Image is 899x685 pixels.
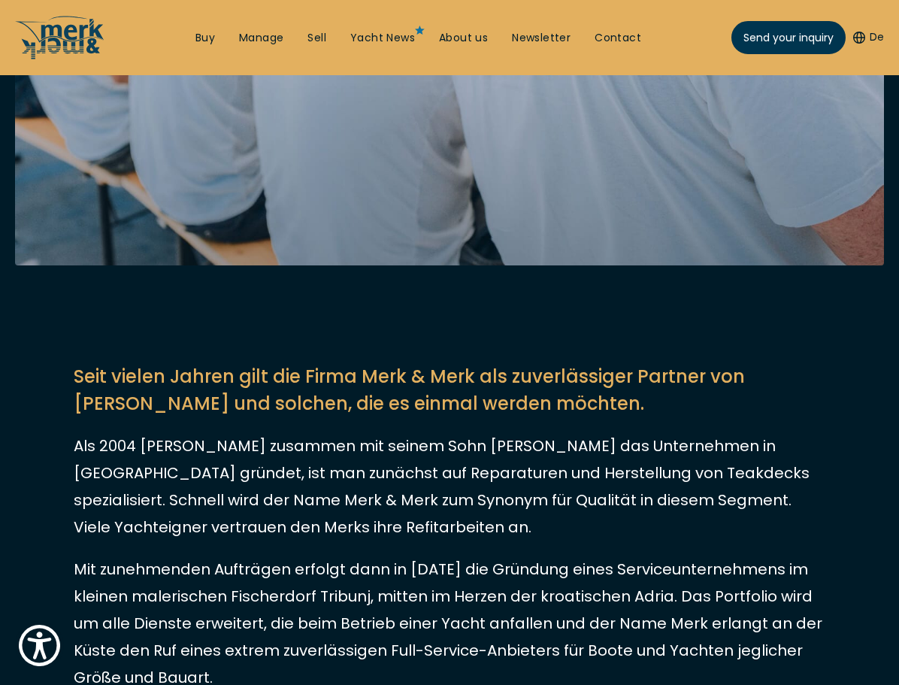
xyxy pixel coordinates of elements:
span: Send your inquiry [743,30,834,46]
button: Show Accessibility Preferences [15,621,64,670]
a: Buy [195,31,215,46]
h2: Seit vielen Jahren gilt die Firma Merk & Merk als zuverlässiger Partner von [PERSON_NAME] und sol... [74,363,825,417]
a: About us [439,31,488,46]
a: / [15,47,105,65]
a: Contact [595,31,641,46]
a: Send your inquiry [731,21,846,54]
a: Sell [307,31,326,46]
a: Newsletter [512,31,571,46]
a: Manage [239,31,283,46]
p: Als 2004 [PERSON_NAME] zusammen mit seinem Sohn [PERSON_NAME] das Unternehmen in [GEOGRAPHIC_DATA... [74,432,825,541]
button: De [853,30,884,45]
a: Yacht News [350,31,415,46]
